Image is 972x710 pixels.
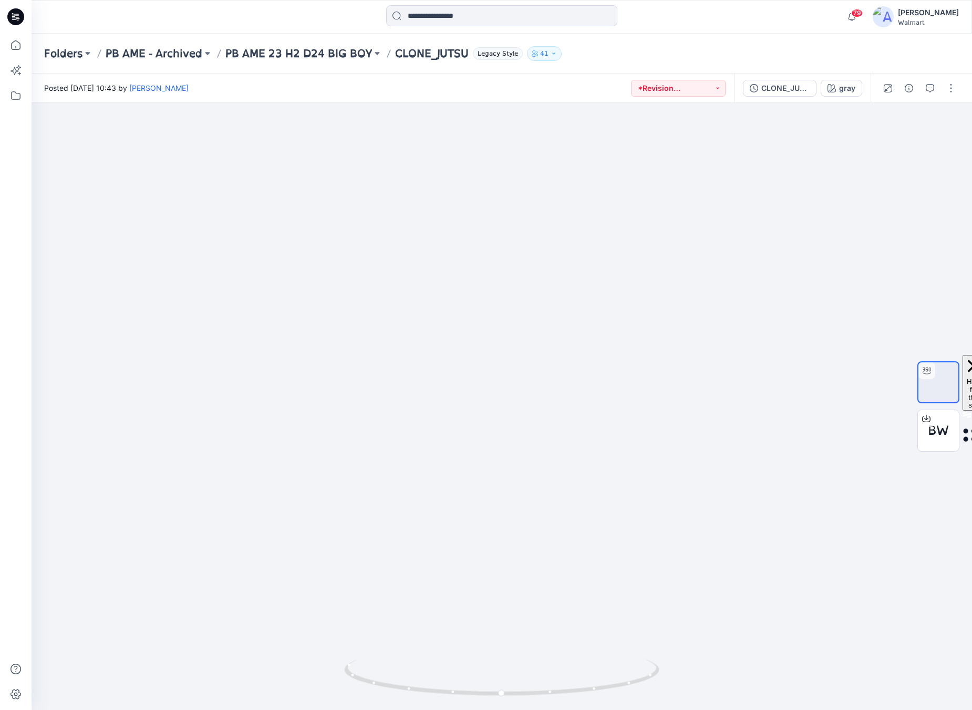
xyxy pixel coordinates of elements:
[106,46,202,61] a: PB AME - Archived
[395,46,469,61] p: CLONE_JUTSU
[527,46,562,61] button: 41
[761,82,810,94] div: CLONE_JUTSU
[898,19,959,26] div: Walmart
[898,6,959,19] div: [PERSON_NAME]
[928,421,949,440] span: BW
[901,80,917,97] button: Details
[44,82,189,93] span: Posted [DATE] 10:43 by
[839,82,855,94] div: gray
[743,80,816,97] button: CLONE_JUTSU
[540,48,549,59] p: 41
[44,46,82,61] a: Folders
[129,83,189,92] a: [PERSON_NAME]
[225,46,372,61] a: PB AME 23 H2 D24 BIG BOY
[473,47,523,60] span: Legacy Style
[821,80,862,97] button: gray
[873,6,894,27] img: avatar
[851,9,863,17] span: 79
[469,46,523,61] button: Legacy Style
